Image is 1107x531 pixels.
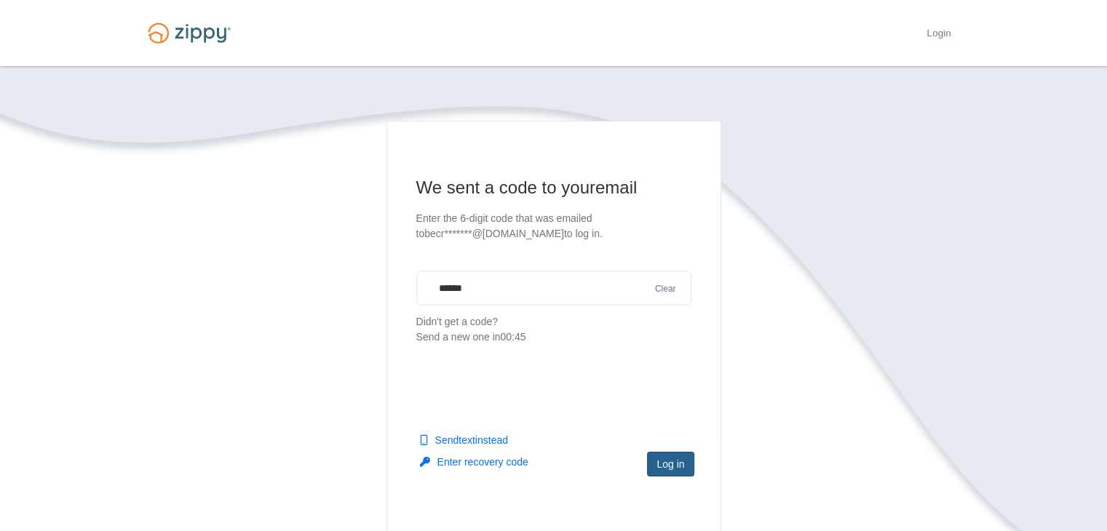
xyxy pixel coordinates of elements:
[416,314,691,345] p: Didn't get a code?
[647,452,694,476] button: Log in
[927,28,951,42] a: Login
[416,176,691,199] h1: We sent a code to your email
[420,433,508,447] button: Sendtextinstead
[416,211,691,241] p: Enter the 6-digit code that was emailed to becr*******@[DOMAIN_NAME] to log in.
[139,16,239,50] img: Logo
[416,330,691,345] div: Send a new one in 00:45
[651,282,681,296] button: Clear
[420,455,528,469] button: Enter recovery code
